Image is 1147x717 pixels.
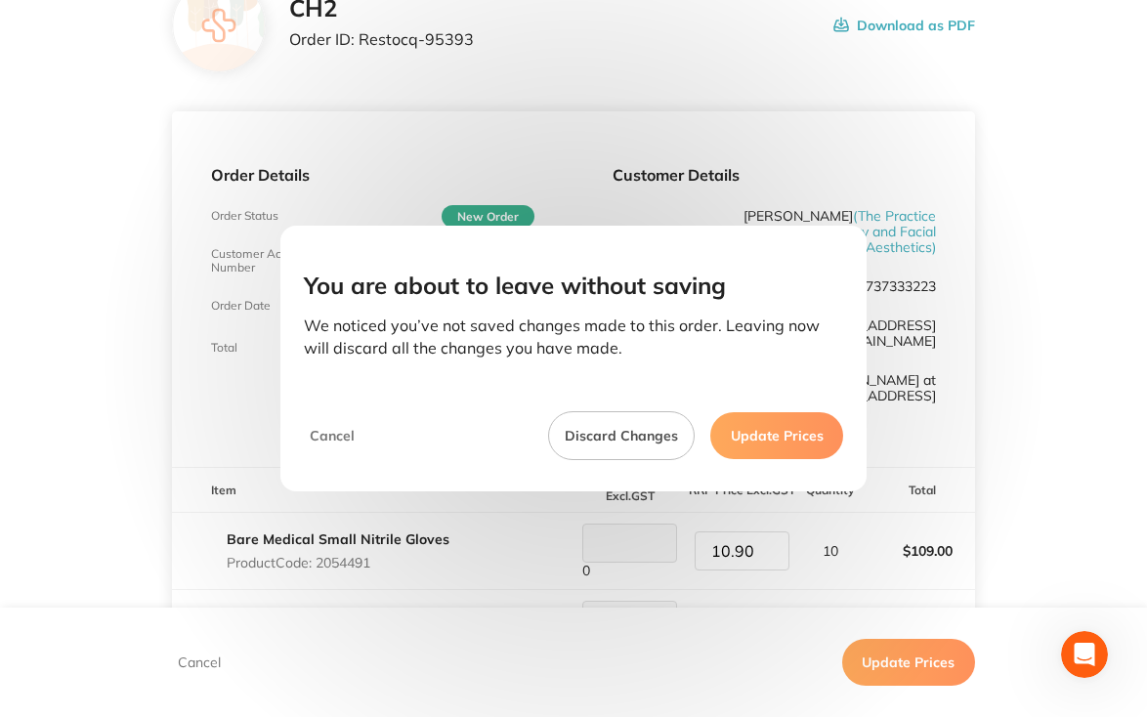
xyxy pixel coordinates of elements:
[304,315,843,358] p: We noticed you’ve not saved changes made to this order. Leaving now will discard all the changes ...
[75,567,119,580] span: Home
[195,518,391,596] button: Messages
[336,31,371,66] div: Close
[1061,631,1108,678] iframe: Intercom live chat
[304,273,726,300] h2: You are about to leave without saving
[548,411,695,460] button: Discard Changes
[710,412,843,459] button: Update Prices
[304,411,361,460] button: Cancel
[260,567,327,580] span: Messages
